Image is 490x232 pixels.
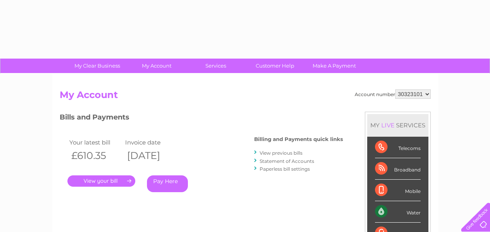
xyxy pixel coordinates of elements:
a: Statement of Accounts [260,158,314,164]
a: View previous bills [260,150,302,156]
th: [DATE] [123,148,179,164]
th: £610.35 [67,148,124,164]
div: MY SERVICES [367,114,428,136]
a: Services [184,59,248,73]
h3: Bills and Payments [60,112,343,125]
div: Water [375,201,421,223]
a: Customer Help [243,59,307,73]
div: Account number [355,89,431,99]
div: Telecoms [375,137,421,158]
a: My Clear Business [65,59,129,73]
a: Make A Payment [302,59,366,73]
h2: My Account [60,89,431,104]
td: Invoice date [123,137,179,148]
a: My Account [124,59,189,73]
a: . [67,175,135,187]
div: Mobile [375,180,421,201]
a: Paperless bill settings [260,166,310,172]
a: Pay Here [147,175,188,192]
h4: Billing and Payments quick links [254,136,343,142]
td: Your latest bill [67,137,124,148]
div: LIVE [380,121,396,129]
div: Broadband [375,158,421,180]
